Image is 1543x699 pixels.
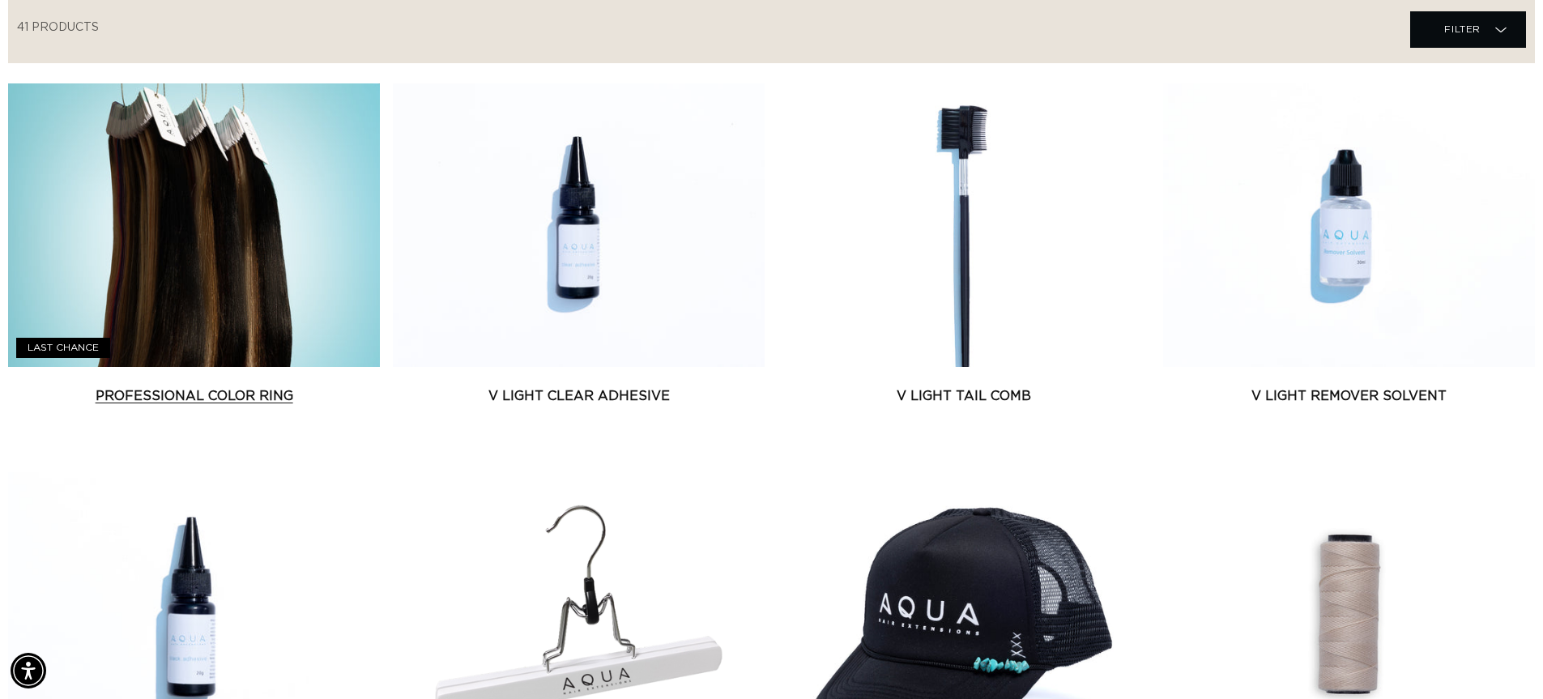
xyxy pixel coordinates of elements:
[1410,11,1526,48] summary: Filter
[778,386,1150,406] a: V Light Tail Comb
[1444,14,1481,45] span: Filter
[8,386,380,406] a: Professional Color Ring
[17,22,99,33] span: 41 products
[1163,386,1535,406] a: V Light Remover Solvent
[393,386,765,406] a: V Light Clear Adhesive
[11,653,46,688] div: Accessibility Menu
